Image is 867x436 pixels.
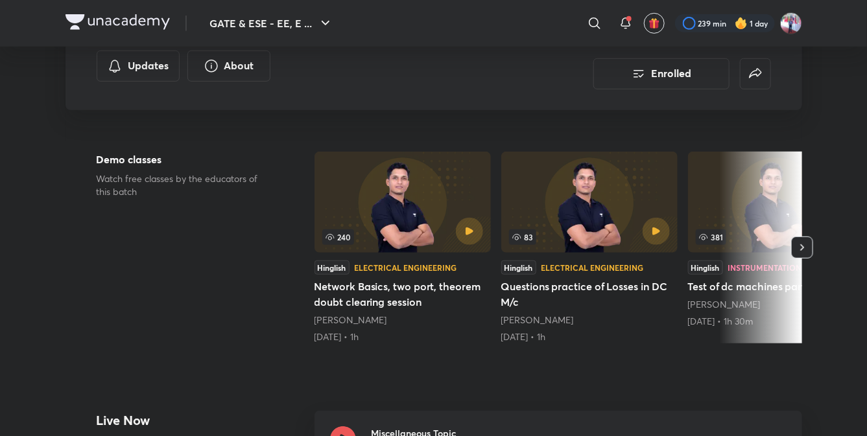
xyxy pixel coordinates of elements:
button: false [740,58,771,89]
a: 240HinglishElectrical EngineeringNetwork Basics, two port, theorem doubt clearing session[PERSON_... [315,152,491,343]
button: GATE & ESE - EE, E ... [202,10,341,36]
div: Mayank Sahu [315,314,491,327]
a: Network Basics, two port, theorem doubt clearing session [315,152,491,343]
div: Hinglish [501,260,536,275]
h5: Test of dc machines part 1 [688,279,864,294]
img: Company Logo [65,14,170,30]
button: About [187,51,270,82]
div: 12th Jul • 1h 30m [688,315,864,328]
button: Updates [97,51,180,82]
div: Mayank Sahu [688,298,864,311]
div: Hinglish [688,260,723,275]
h5: Questions practice of Losses in DC M/c [501,279,678,310]
div: Electrical Engineering [541,264,644,271]
button: Enrolled [593,58,730,89]
a: [PERSON_NAME] [688,298,761,310]
img: Pradeep Kumar [780,12,802,34]
div: Mayank Sahu [501,314,678,327]
img: avatar [648,17,660,29]
div: Hinglish [315,260,350,275]
p: Watch free classes by the educators of this batch [97,172,273,198]
div: 22nd Apr • 1h [315,330,491,343]
a: 83HinglishElectrical EngineeringQuestions practice of Losses in DC M/c[PERSON_NAME][DATE] • 1h [501,152,678,343]
h5: Network Basics, two port, theorem doubt clearing session [315,279,491,310]
div: Electrical Engineering [355,264,457,271]
a: Test of dc machines part 1 [688,152,864,328]
h5: Demo classes [97,152,273,167]
a: [PERSON_NAME] [315,314,387,326]
span: 83 [509,229,536,245]
h4: Live Now [97,411,304,430]
div: 19th Jul • 1h [501,330,678,343]
button: avatar [644,13,665,34]
a: [PERSON_NAME] [501,314,574,326]
span: 240 [322,229,354,245]
span: 381 [696,229,726,245]
a: 381HinglishInstrumentation EngineeringTest of dc machines part 1[PERSON_NAME][DATE] • 1h 30m [688,152,864,328]
img: streak [735,17,748,30]
a: Questions practice of Losses in DC M/c [501,152,678,343]
a: Company Logo [65,14,170,33]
